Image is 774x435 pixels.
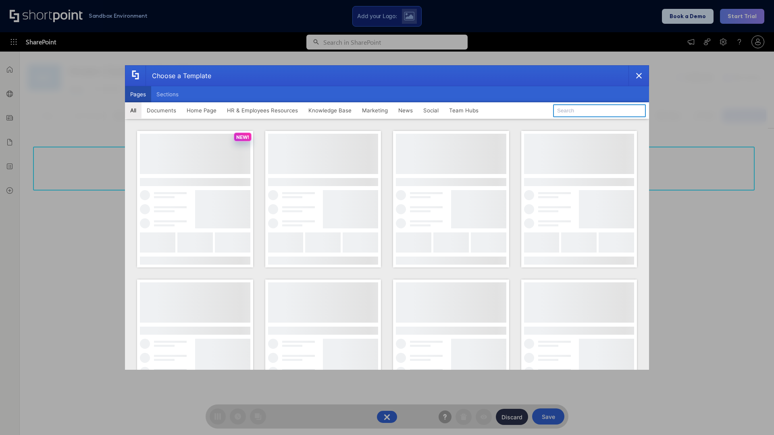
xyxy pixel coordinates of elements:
[418,102,444,118] button: Social
[734,396,774,435] iframe: Chat Widget
[303,102,357,118] button: Knowledge Base
[357,102,393,118] button: Marketing
[125,86,151,102] button: Pages
[553,104,646,117] input: Search
[141,102,181,118] button: Documents
[236,134,249,140] p: NEW!
[393,102,418,118] button: News
[181,102,222,118] button: Home Page
[444,102,484,118] button: Team Hubs
[125,102,141,118] button: All
[125,65,649,370] div: template selector
[222,102,303,118] button: HR & Employees Resources
[151,86,184,102] button: Sections
[146,66,211,86] div: Choose a Template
